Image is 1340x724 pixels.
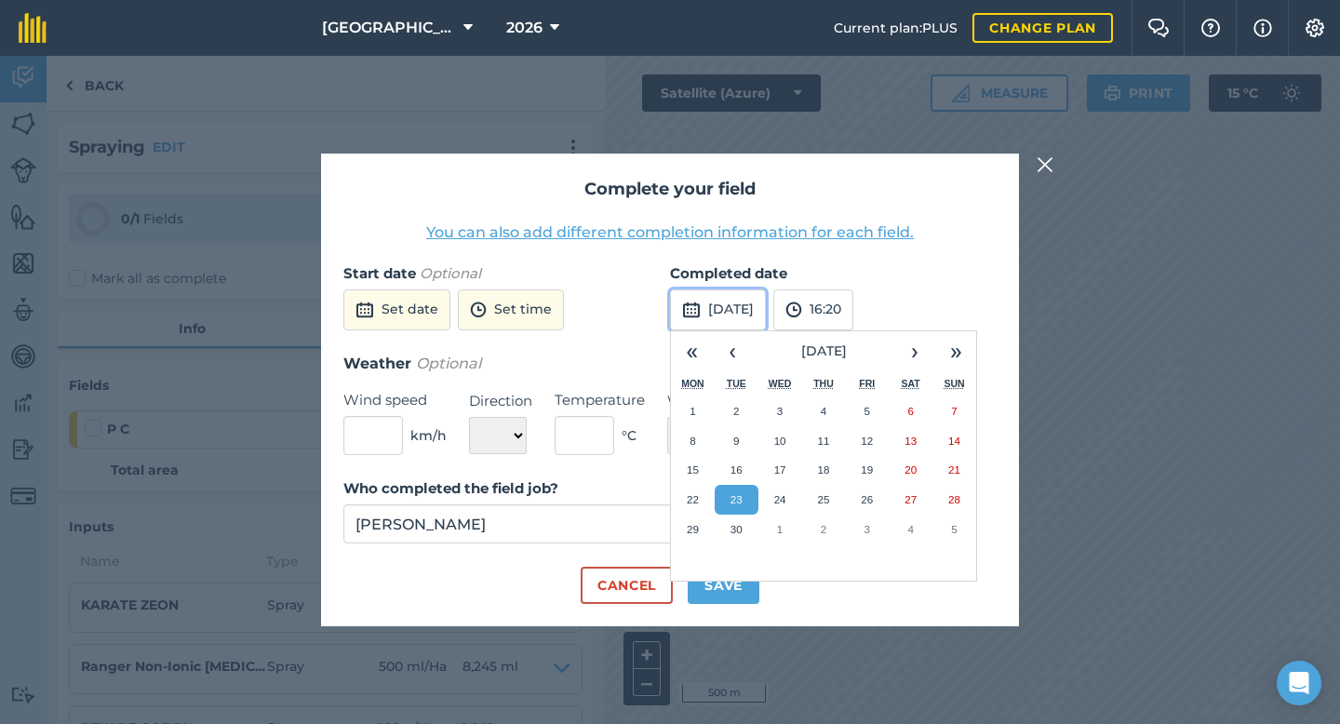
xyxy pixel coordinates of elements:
abbr: 6 September 2025 [907,405,913,417]
img: fieldmargin Logo [19,13,47,43]
button: [DATE] [753,331,894,372]
abbr: 20 September 2025 [904,463,917,476]
button: 3 October 2025 [845,515,889,544]
button: 14 September 2025 [932,426,976,456]
button: 1 September 2025 [671,396,715,426]
button: 17 September 2025 [758,455,802,485]
strong: Start date [343,264,416,282]
h3: Weather [343,352,997,376]
button: 27 September 2025 [889,485,932,515]
button: 25 September 2025 [802,485,846,515]
abbr: 1 October 2025 [777,523,783,535]
img: Two speech bubbles overlapping with the left bubble in the forefront [1147,19,1170,37]
button: 18 September 2025 [802,455,846,485]
label: Direction [469,390,532,412]
abbr: 10 September 2025 [774,435,786,447]
abbr: 24 September 2025 [774,493,786,505]
abbr: 3 October 2025 [864,523,870,535]
abbr: 16 September 2025 [730,463,743,476]
button: Set date [343,289,450,330]
abbr: 21 September 2025 [948,463,960,476]
span: ° C [622,425,636,446]
button: 5 October 2025 [932,515,976,544]
abbr: 27 September 2025 [904,493,917,505]
button: Save [688,567,759,604]
button: ‹ [712,331,753,372]
img: svg+xml;base64,PD94bWwgdmVyc2lvbj0iMS4wIiBlbmNvZGluZz0idXRmLTgiPz4KPCEtLSBHZW5lcmF0b3I6IEFkb2JlIE... [355,299,374,321]
button: 16 September 2025 [715,455,758,485]
button: 2 October 2025 [802,515,846,544]
abbr: 5 October 2025 [951,523,957,535]
button: » [935,331,976,372]
button: 1 October 2025 [758,515,802,544]
abbr: 8 September 2025 [690,435,695,447]
label: Wind speed [343,389,447,411]
button: 21 September 2025 [932,455,976,485]
button: 26 September 2025 [845,485,889,515]
abbr: 9 September 2025 [733,435,739,447]
img: svg+xml;base64,PD94bWwgdmVyc2lvbj0iMS4wIiBlbmNvZGluZz0idXRmLTgiPz4KPCEtLSBHZW5lcmF0b3I6IEFkb2JlIE... [682,299,701,321]
abbr: 1 September 2025 [690,405,695,417]
button: 12 September 2025 [845,426,889,456]
abbr: Saturday [902,378,920,389]
button: 19 September 2025 [845,455,889,485]
abbr: 29 September 2025 [687,523,699,535]
button: Cancel [581,567,673,604]
abbr: 14 September 2025 [948,435,960,447]
button: 4 October 2025 [889,515,932,544]
label: Weather [667,390,759,412]
button: 23 September 2025 [715,485,758,515]
span: km/h [410,425,447,446]
abbr: 25 September 2025 [817,493,829,505]
strong: Completed date [670,264,787,282]
button: 10 September 2025 [758,426,802,456]
abbr: 12 September 2025 [861,435,873,447]
img: svg+xml;base64,PD94bWwgdmVyc2lvbj0iMS4wIiBlbmNvZGluZz0idXRmLTgiPz4KPCEtLSBHZW5lcmF0b3I6IEFkb2JlIE... [470,299,487,321]
abbr: 3 September 2025 [777,405,783,417]
img: svg+xml;base64,PHN2ZyB4bWxucz0iaHR0cDovL3d3dy53My5vcmcvMjAwMC9zdmciIHdpZHRoPSIxNyIgaGVpZ2h0PSIxNy... [1253,17,1272,39]
abbr: 2 September 2025 [733,405,739,417]
abbr: 11 September 2025 [817,435,829,447]
abbr: Friday [859,378,875,389]
abbr: 23 September 2025 [730,493,743,505]
abbr: 4 September 2025 [821,405,826,417]
abbr: 17 September 2025 [774,463,786,476]
button: « [671,331,712,372]
abbr: Sunday [944,378,964,389]
button: 24 September 2025 [758,485,802,515]
button: 15 September 2025 [671,455,715,485]
button: 28 September 2025 [932,485,976,515]
button: 3 September 2025 [758,396,802,426]
abbr: 2 October 2025 [821,523,826,535]
abbr: Tuesday [727,378,746,389]
span: [GEOGRAPHIC_DATA] [322,17,456,39]
abbr: 30 September 2025 [730,523,743,535]
abbr: 13 September 2025 [904,435,917,447]
abbr: 28 September 2025 [948,493,960,505]
button: 22 September 2025 [671,485,715,515]
button: 6 September 2025 [889,396,932,426]
button: 9 September 2025 [715,426,758,456]
button: You can also add different completion information for each field. [426,221,914,244]
label: Temperature [555,389,645,411]
abbr: 15 September 2025 [687,463,699,476]
img: A cog icon [1304,19,1326,37]
abbr: 26 September 2025 [861,493,873,505]
button: 11 September 2025 [802,426,846,456]
img: svg+xml;base64,PHN2ZyB4bWxucz0iaHR0cDovL3d3dy53My5vcmcvMjAwMC9zdmciIHdpZHRoPSIyMiIgaGVpZ2h0PSIzMC... [1037,154,1053,176]
button: 16:20 [773,289,853,330]
button: 29 September 2025 [671,515,715,544]
abbr: 18 September 2025 [817,463,829,476]
em: Optional [420,264,481,282]
button: 13 September 2025 [889,426,932,456]
abbr: 22 September 2025 [687,493,699,505]
strong: Who completed the field job? [343,479,558,497]
button: 4 September 2025 [802,396,846,426]
div: Open Intercom Messenger [1277,661,1321,705]
button: 30 September 2025 [715,515,758,544]
abbr: Wednesday [769,378,792,389]
img: A question mark icon [1199,19,1222,37]
abbr: Monday [681,378,704,389]
button: 8 September 2025 [671,426,715,456]
span: Current plan : PLUS [834,18,958,38]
